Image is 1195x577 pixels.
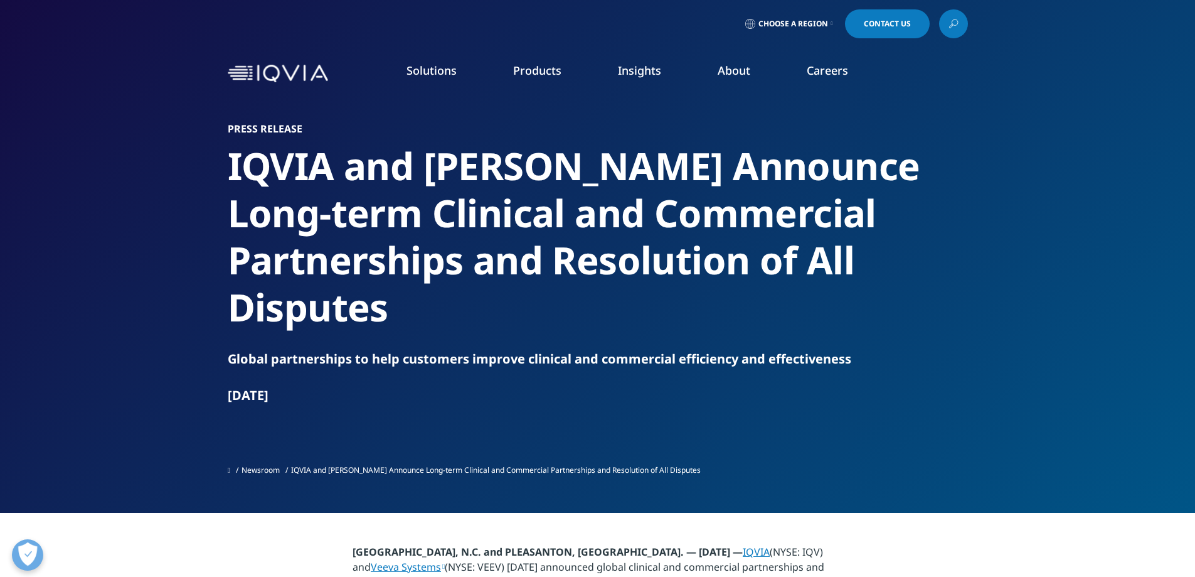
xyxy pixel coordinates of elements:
[807,63,848,78] a: Careers
[618,63,661,78] a: Insights
[406,63,457,78] a: Solutions
[513,63,561,78] a: Products
[228,350,968,368] div: Global partnerships to help customers improve clinical and commercial efficiency and effectiveness
[228,122,968,135] h1: Press Release
[228,143,968,331] h2: IQVIA and [PERSON_NAME] Announce Long-term Clinical and Commercial Partnerships and Resolution of...
[291,465,701,475] span: IQVIA and [PERSON_NAME] Announce Long-term Clinical and Commercial Partnerships and Resolution of...
[12,539,43,571] button: Open Preferences
[333,44,968,103] nav: Primary
[864,20,911,28] span: Contact Us
[743,545,770,559] a: IQVIA
[371,560,445,574] a: Veeva Systems
[228,65,328,83] img: IQVIA Healthcare Information Technology and Pharma Clinical Research Company
[228,387,968,404] div: [DATE]
[353,545,743,559] strong: [GEOGRAPHIC_DATA], N.C. and PLEASANTON, [GEOGRAPHIC_DATA]. — [DATE] —
[845,9,930,38] a: Contact Us
[718,63,750,78] a: About
[758,19,828,29] span: Choose a Region
[242,465,280,475] a: Newsroom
